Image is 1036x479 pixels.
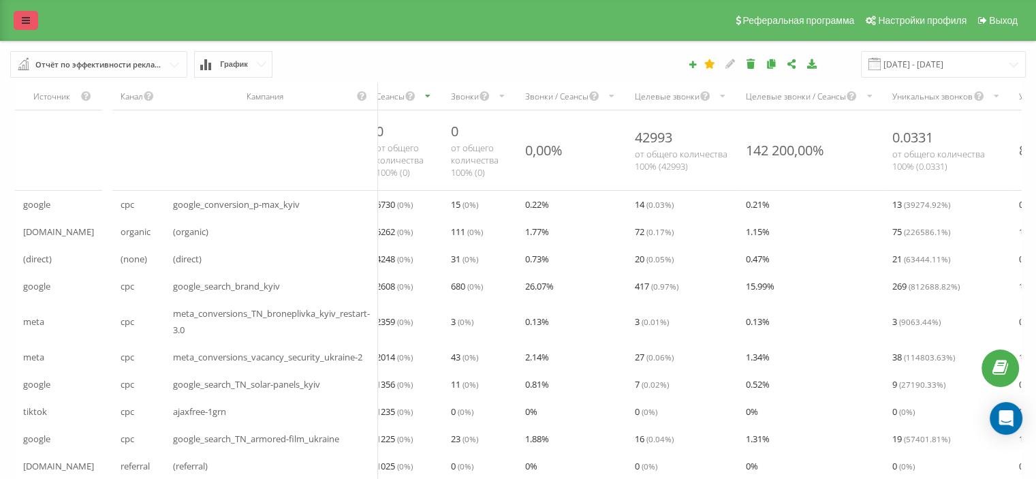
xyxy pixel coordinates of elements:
[642,461,657,472] span: ( 0 %)
[746,91,846,102] div: Целевые звонки / Сеансы
[892,349,955,365] span: 38
[635,128,672,146] span: 42993
[451,142,499,179] span: от общего количества 100% ( 0 )
[121,458,150,474] span: referral
[376,142,424,179] span: от общего количества 100% ( 0 )
[746,349,770,365] span: 1.34 %
[462,199,478,210] span: ( 0 %)
[525,91,588,102] div: Звонки / Сеансы
[746,196,770,213] span: 0.21 %
[451,349,478,365] span: 43
[525,313,549,330] span: 0.13 %
[642,406,657,417] span: ( 0 %)
[806,59,818,68] i: Скачать отчет
[376,122,383,140] span: 0
[23,403,47,420] span: tiktok
[525,403,537,420] span: 0 %
[173,431,339,447] span: google_search_TN_armored-film_ukraine
[462,253,478,264] span: ( 0 %)
[892,403,915,420] span: 0
[1019,458,1031,474] span: 0 %
[451,376,478,392] span: 11
[173,91,356,102] div: Кампания
[742,15,854,26] span: Реферальная программа
[376,91,405,102] div: Сеансы
[746,223,770,240] span: 1.15 %
[904,199,950,210] span: ( 39274.92 %)
[746,141,824,159] div: 142 200,00%
[635,196,674,213] span: 14
[462,352,478,362] span: ( 0 %)
[646,226,674,237] span: ( 0.17 %)
[746,376,770,392] span: 0.52 %
[194,51,272,78] button: График
[635,223,674,240] span: 72
[878,15,967,26] span: Настройки профиля
[746,403,758,420] span: 0 %
[525,251,549,267] span: 0.73 %
[892,431,950,447] span: 19
[892,376,945,392] span: 9
[397,253,413,264] span: ( 0 %)
[397,316,413,327] span: ( 0 %)
[786,59,798,68] i: Поделиться настройками отчета
[23,431,50,447] span: google
[121,349,134,365] span: cpc
[688,60,697,68] i: Создать отчет
[746,278,774,294] span: 15.99 %
[376,376,413,392] span: 1356
[376,458,413,474] span: 1025
[892,458,915,474] span: 0
[451,196,478,213] span: 15
[899,316,941,327] span: ( 9063.44 %)
[462,379,478,390] span: ( 0 %)
[525,278,554,294] span: 26.07 %
[525,141,563,159] div: 0,00%
[173,376,320,392] span: google_search_TN_solar-panels_kyiv
[35,57,163,72] div: Отчёт по эффективности рекламных кампаний
[451,223,483,240] span: 111
[892,313,941,330] span: 3
[990,402,1022,435] div: Open Intercom Messenger
[121,223,151,240] span: organic
[646,433,674,444] span: ( 0.04 %)
[23,313,44,330] span: meta
[904,253,950,264] span: ( 63444.11 %)
[376,403,413,420] span: 1235
[173,349,362,365] span: meta_conversions_vacancy_security_ukraine-2
[525,431,549,447] span: 1.88 %
[173,403,226,420] span: ajaxfree-1grn
[376,431,413,447] span: 1225
[525,196,549,213] span: 0.22 %
[892,196,950,213] span: 13
[173,223,208,240] span: (organic)
[635,278,678,294] span: 417
[462,433,478,444] span: ( 0 %)
[989,15,1018,26] span: Выход
[635,148,727,172] span: от общего количества 100% ( 42993 )
[725,59,736,68] i: Редактировать отчет
[642,379,669,390] span: ( 0.02 %)
[397,281,413,292] span: ( 0 %)
[899,379,945,390] span: ( 27190.33 %)
[704,59,716,68] i: Этот отчет будет загружен первым при открытии Аналитики. Вы можете назначить любой другой ваш отч...
[525,376,549,392] span: 0.81 %
[121,278,134,294] span: cpc
[451,251,478,267] span: 31
[892,148,985,172] span: от общего количества 100% ( 0.0331 )
[899,461,915,472] span: ( 0 %)
[451,458,473,474] span: 0
[642,316,669,327] span: ( 0.01 %)
[376,251,413,267] span: 4248
[23,278,50,294] span: google
[397,352,413,362] span: ( 0 %)
[646,253,674,264] span: ( 0.05 %)
[909,281,960,292] span: ( 812688.82 %)
[635,313,669,330] span: 3
[746,458,758,474] span: 0 %
[525,458,537,474] span: 0 %
[397,406,413,417] span: ( 0 %)
[397,199,413,210] span: ( 0 %)
[397,379,413,390] span: ( 0 %)
[397,461,413,472] span: ( 0 %)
